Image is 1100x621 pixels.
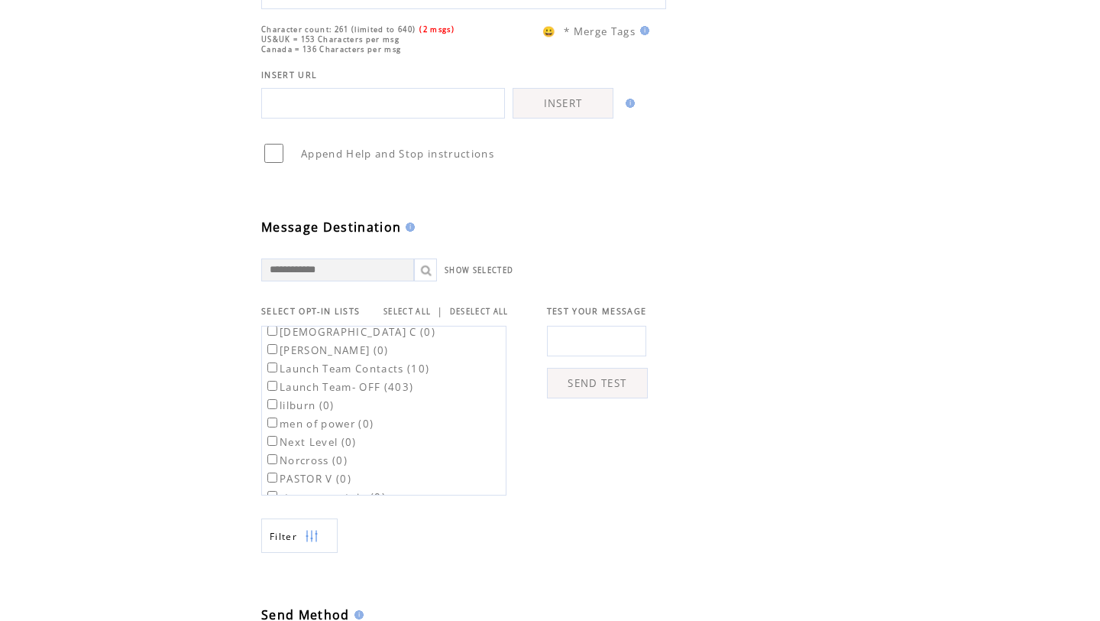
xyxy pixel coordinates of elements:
[261,519,338,553] a: Filter
[437,304,443,318] span: |
[513,88,613,119] a: INSERT
[267,436,277,446] input: Next Level (0)
[350,610,364,619] img: help.gif
[267,363,277,372] input: Launch Team Contacts (10)
[261,70,317,80] span: INSERT URL
[264,380,413,394] label: Launch Team- OFF (403)
[264,398,335,412] label: lilburn (0)
[270,530,297,543] span: Show filters
[267,454,277,464] input: Norcross (0)
[264,325,435,339] label: [DEMOGRAPHIC_DATA] C (0)
[401,223,415,232] img: help.gif
[450,307,509,317] a: DESELECT ALL
[542,24,556,38] span: 😀
[267,399,277,409] input: lilburn (0)
[547,306,647,317] span: TEST YOUR MESSAGE
[547,368,648,398] a: SEND TEST
[264,454,348,467] label: Norcross (0)
[305,519,319,554] img: filters.png
[383,307,431,317] a: SELECT ALL
[636,26,649,35] img: help.gif
[267,326,277,336] input: [DEMOGRAPHIC_DATA] C (0)
[264,362,429,376] label: Launch Team Contacts (10)
[445,265,513,275] a: SHOW SELECTED
[267,418,277,428] input: men of power (0)
[267,381,277,391] input: Launch Team- OFF (403)
[264,417,374,431] label: men of power (0)
[419,24,455,34] span: (2 msgs)
[261,24,416,34] span: Character count: 261 (limited to 640)
[264,472,351,486] label: PASTOR V (0)
[261,306,360,317] span: SELECT OPT-IN LISTS
[267,473,277,483] input: PASTOR V (0)
[301,147,494,161] span: Append Help and Stop instructions
[621,99,635,108] img: help.gif
[264,435,357,449] label: Next Level (0)
[267,491,277,501] input: stone mountain (0)
[261,219,401,236] span: Message Destination
[261,34,400,44] span: US&UK = 153 Characters per msg
[264,343,389,357] label: [PERSON_NAME] (0)
[264,490,386,504] label: stone mountain (0)
[564,24,636,38] span: * Merge Tags
[261,44,401,54] span: Canada = 136 Characters per msg
[267,344,277,354] input: [PERSON_NAME] (0)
